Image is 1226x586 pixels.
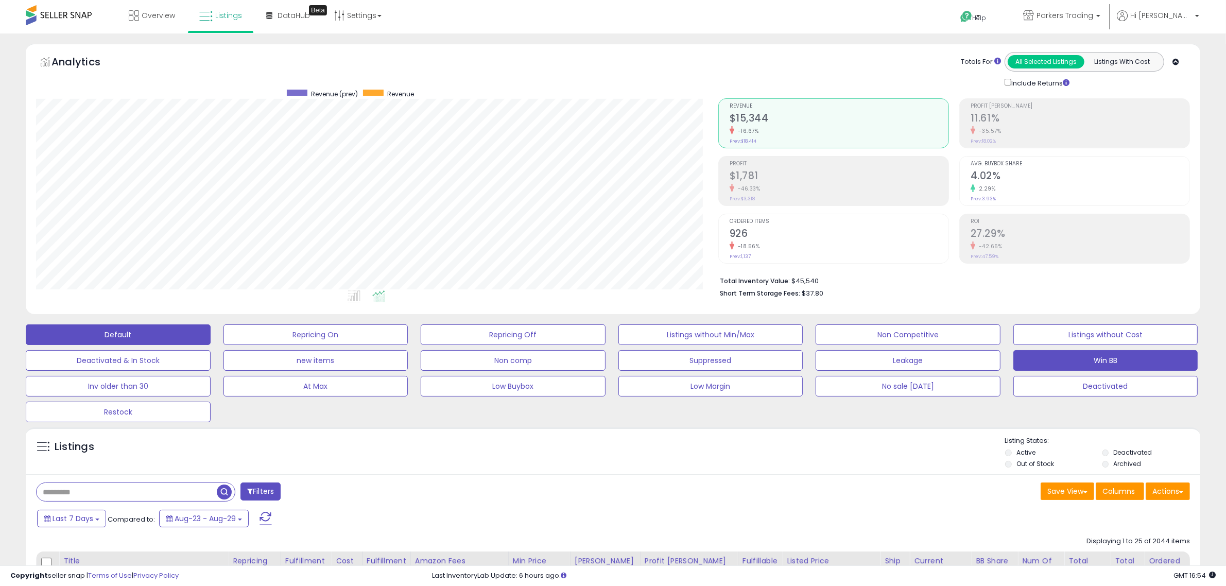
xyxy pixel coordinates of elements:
button: Columns [1096,482,1144,500]
strong: Copyright [10,571,48,580]
button: Win BB [1013,350,1198,371]
div: Tooltip anchor [309,5,327,15]
span: Listings [215,10,242,21]
a: Hi [PERSON_NAME] [1117,10,1199,33]
button: Listings without Min/Max [618,324,803,345]
span: Parkers Trading [1037,10,1093,21]
div: Include Returns [997,77,1082,88]
small: Prev: 47.59% [971,253,998,260]
label: Deactivated [1114,448,1152,457]
label: Archived [1114,459,1142,468]
div: Total Rev. [1068,556,1106,577]
b: Total Inventory Value: [720,277,790,285]
div: Fulfillment Cost [367,556,406,577]
button: new items [223,350,408,371]
button: No sale [DATE] [816,376,1000,397]
span: Columns [1102,486,1135,496]
div: Totals For [961,57,1001,67]
span: Avg. Buybox Share [971,161,1189,167]
small: -42.66% [975,243,1003,250]
span: Revenue [387,90,414,98]
div: Current Buybox Price [914,556,967,577]
span: $37.80 [802,288,823,298]
div: Min Price [513,556,566,566]
button: Restock [26,402,211,422]
div: seller snap | | [10,571,179,581]
span: Compared to: [108,514,155,524]
div: Repricing [233,556,277,566]
small: Prev: 18.02% [971,138,996,144]
small: -46.33% [734,185,761,193]
button: Non Competitive [816,324,1000,345]
small: Prev: 3.93% [971,196,996,202]
h2: $1,781 [730,170,948,184]
span: Hi [PERSON_NAME] [1130,10,1192,21]
button: Deactivated [1013,376,1198,397]
span: Overview [142,10,175,21]
button: Non comp [421,350,606,371]
small: 2.29% [975,185,996,193]
button: Save View [1041,482,1094,500]
button: Low Margin [618,376,803,397]
small: Prev: 1,137 [730,253,751,260]
button: Filters [240,482,281,501]
div: Ship Price [885,556,905,577]
p: Listing States: [1005,436,1200,446]
button: At Max [223,376,408,397]
div: Amazon Fees [415,556,504,566]
div: Num of Comp. [1022,556,1060,577]
span: Ordered Items [730,219,948,225]
div: Cost [336,556,358,566]
span: 2025-09-6 16:54 GMT [1173,571,1216,580]
small: Prev: $3,318 [730,196,755,202]
span: Profit [PERSON_NAME] [971,104,1189,109]
h5: Analytics [51,55,120,72]
i: Get Help [960,10,973,23]
a: Privacy Policy [133,571,179,580]
div: Fulfillable Quantity [742,556,778,577]
button: Leakage [816,350,1000,371]
div: Title [63,556,224,566]
span: Profit [730,161,948,167]
div: Fulfillment [285,556,327,566]
div: Displaying 1 to 25 of 2044 items [1086,537,1190,546]
h2: 926 [730,228,948,242]
span: Revenue [730,104,948,109]
div: Ordered Items [1149,556,1186,577]
span: Revenue (prev) [311,90,358,98]
button: Deactivated & In Stock [26,350,211,371]
span: Help [973,13,987,22]
button: Default [26,324,211,345]
button: Suppressed [618,350,803,371]
h5: Listings [55,440,94,454]
div: BB Share 24h. [976,556,1013,577]
span: DataHub [278,10,310,21]
h2: $15,344 [730,112,948,126]
b: Short Term Storage Fees: [720,289,800,298]
button: Listings without Cost [1013,324,1198,345]
span: ROI [971,219,1189,225]
h2: 4.02% [971,170,1189,184]
a: Help [952,3,1007,33]
div: Listed Price [787,556,876,566]
button: Repricing On [223,324,408,345]
button: Low Buybox [421,376,606,397]
small: Prev: $18,414 [730,138,756,144]
small: -18.56% [734,243,760,250]
div: Profit [PERSON_NAME] on Min/Max [645,556,734,577]
small: -35.57% [975,127,1001,135]
label: Out of Stock [1016,459,1054,468]
a: Terms of Use [88,571,132,580]
div: Last InventoryLab Update: 6 hours ago. [432,571,1216,581]
button: Actions [1146,482,1190,500]
button: All Selected Listings [1008,55,1084,68]
small: -16.67% [734,127,759,135]
li: $45,540 [720,274,1182,286]
button: Inv older than 30 [26,376,211,397]
span: Aug-23 - Aug-29 [175,513,236,524]
span: Last 7 Days [53,513,93,524]
button: Last 7 Days [37,510,106,527]
label: Active [1016,448,1035,457]
button: Repricing Off [421,324,606,345]
button: Aug-23 - Aug-29 [159,510,249,527]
